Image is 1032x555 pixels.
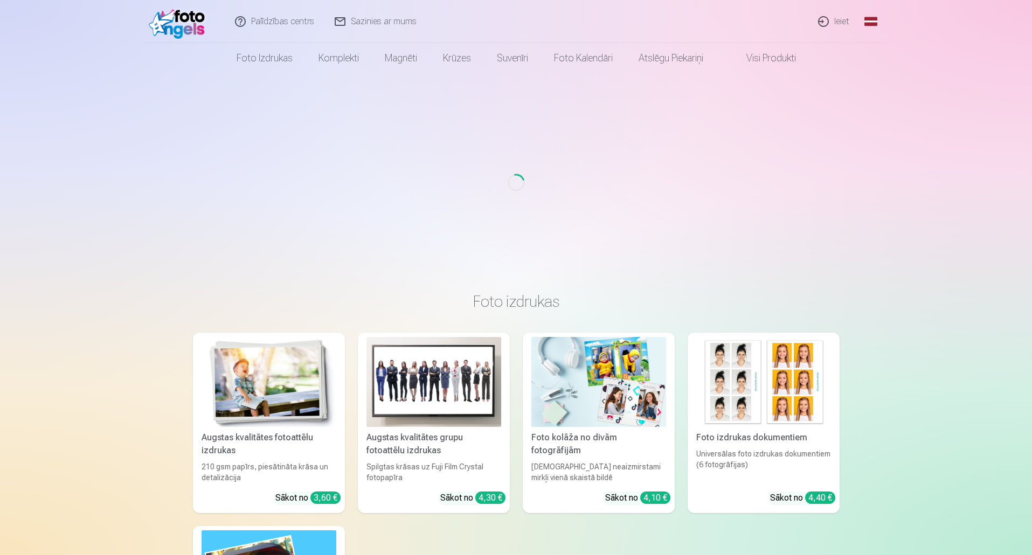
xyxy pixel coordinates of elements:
[770,491,835,504] div: Sākot no
[275,491,341,504] div: Sākot no
[527,431,670,457] div: Foto kolāža no divām fotogrāfijām
[692,448,835,483] div: Universālas foto izdrukas dokumentiem (6 fotogrāfijas)
[527,461,670,483] div: [DEMOGRAPHIC_DATA] neaizmirstami mirkļi vienā skaistā bildē
[484,43,541,73] a: Suvenīri
[605,491,670,504] div: Sākot no
[716,43,809,73] a: Visi produkti
[640,491,670,504] div: 4,10 €
[362,431,505,457] div: Augstas kvalitātes grupu fotoattēlu izdrukas
[440,491,505,504] div: Sākot no
[696,337,831,427] img: Foto izdrukas dokumentiem
[366,337,501,427] img: Augstas kvalitātes grupu fotoattēlu izdrukas
[626,43,716,73] a: Atslēgu piekariņi
[692,431,835,444] div: Foto izdrukas dokumentiem
[805,491,835,504] div: 4,40 €
[310,491,341,504] div: 3,60 €
[202,292,831,311] h3: Foto izdrukas
[688,333,840,513] a: Foto izdrukas dokumentiemFoto izdrukas dokumentiemUniversālas foto izdrukas dokumentiem (6 fotogr...
[541,43,626,73] a: Foto kalendāri
[193,333,345,513] a: Augstas kvalitātes fotoattēlu izdrukasAugstas kvalitātes fotoattēlu izdrukas210 gsm papīrs, piesā...
[523,333,675,513] a: Foto kolāža no divām fotogrāfijāmFoto kolāža no divām fotogrāfijām[DEMOGRAPHIC_DATA] neaizmirstam...
[475,491,505,504] div: 4,30 €
[197,461,341,483] div: 210 gsm papīrs, piesātināta krāsa un detalizācija
[202,337,336,427] img: Augstas kvalitātes fotoattēlu izdrukas
[197,431,341,457] div: Augstas kvalitātes fotoattēlu izdrukas
[362,461,505,483] div: Spilgtas krāsas uz Fuji Film Crystal fotopapīra
[372,43,430,73] a: Magnēti
[358,333,510,513] a: Augstas kvalitātes grupu fotoattēlu izdrukasAugstas kvalitātes grupu fotoattēlu izdrukasSpilgtas ...
[531,337,666,427] img: Foto kolāža no divām fotogrāfijām
[306,43,372,73] a: Komplekti
[149,4,211,39] img: /fa1
[430,43,484,73] a: Krūzes
[224,43,306,73] a: Foto izdrukas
